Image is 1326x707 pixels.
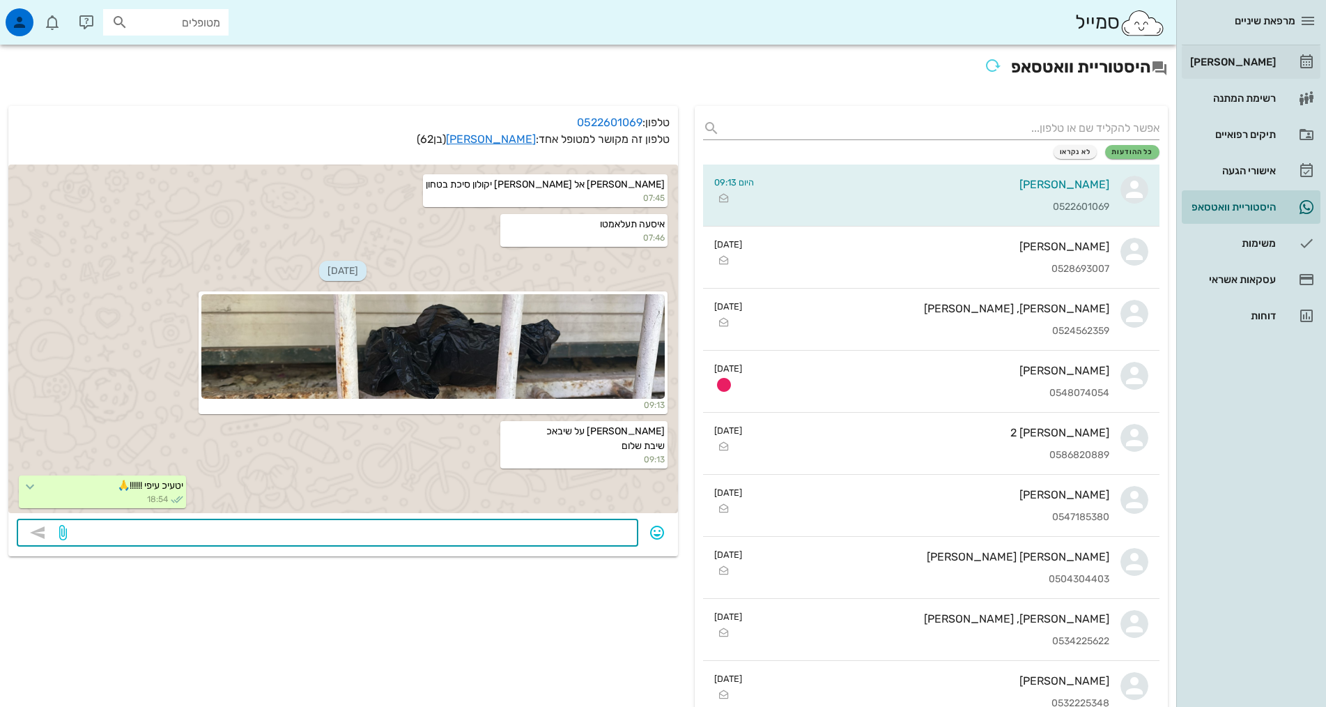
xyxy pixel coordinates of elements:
[714,176,754,189] small: היום 09:13
[725,117,1159,139] input: אפשר להקליד שם או טלפון...
[714,548,742,561] small: [DATE]
[1105,145,1159,159] button: כל ההודעות
[1187,238,1276,249] div: משימות
[753,550,1109,563] div: [PERSON_NAME] [PERSON_NAME]
[753,426,1109,439] div: [PERSON_NAME] 2
[201,399,664,411] small: 09:13
[753,488,1109,501] div: [PERSON_NAME]
[1187,274,1276,285] div: עסקאות אשראי
[1182,45,1320,79] a: [PERSON_NAME]
[118,480,183,492] span: יטעיכ עיפי !!!!!!🙏
[417,132,446,146] span: (בן )
[714,672,742,685] small: [DATE]
[319,261,367,281] span: [DATE]
[765,178,1109,191] div: [PERSON_NAME]
[1060,148,1091,156] span: לא נקראו
[503,231,665,244] small: 07:46
[714,610,742,623] small: [DATE]
[753,674,1109,687] div: [PERSON_NAME]
[426,178,665,190] span: [PERSON_NAME] אל [PERSON_NAME] יקולון סיכת בטחון
[147,493,168,505] span: 18:54
[753,574,1109,586] div: 0504304403
[420,132,433,146] span: 62
[1182,190,1320,224] a: תגהיסטוריית וואטסאפ
[714,362,742,375] small: [DATE]
[753,450,1109,462] div: 0586820889
[446,132,536,146] a: [PERSON_NAME]
[577,116,642,129] a: 0522601069
[1111,148,1153,156] span: כל ההודעות
[1054,145,1097,159] button: לא נקראו
[600,218,665,230] span: איסעה תעלאמטו
[753,636,1109,648] div: 0534225622
[1182,299,1320,333] a: דוחות
[753,512,1109,524] div: 0547185380
[753,264,1109,275] div: 0528693007
[1120,9,1165,37] img: SmileCloud logo
[753,612,1109,625] div: [PERSON_NAME], [PERSON_NAME]
[17,114,670,131] p: טלפון:
[714,486,742,499] small: [DATE]
[426,192,665,204] small: 07:45
[714,238,742,251] small: [DATE]
[8,53,1168,84] h2: היסטוריית וואטסאפ
[503,453,665,466] small: 09:13
[1182,82,1320,115] a: רשימת המתנה
[1182,118,1320,151] a: תיקים רפואיים
[1187,93,1276,104] div: רשימת המתנה
[1182,263,1320,296] a: עסקאות אשראי
[753,240,1109,253] div: [PERSON_NAME]
[714,424,742,437] small: [DATE]
[1182,154,1320,188] a: אישורי הגעה
[1235,15,1295,27] span: מרפאת שיניים
[544,425,665,452] span: [PERSON_NAME] על שיבאכ שיבת שלום
[1187,129,1276,140] div: תיקים רפואיים
[1187,56,1276,68] div: [PERSON_NAME]
[714,300,742,313] small: [DATE]
[17,131,670,148] p: טלפון זה מקושר למטופל אחד:
[753,302,1109,315] div: [PERSON_NAME], [PERSON_NAME]
[1182,227,1320,260] a: משימות
[1187,165,1276,176] div: אישורי הגעה
[765,202,1109,213] div: 0522601069
[753,364,1109,377] div: [PERSON_NAME]
[1075,8,1165,38] div: סמייל
[753,388,1109,400] div: 0548074054
[1187,310,1276,321] div: דוחות
[753,326,1109,337] div: 0524562359
[41,11,49,20] span: תג
[1187,202,1276,213] div: היסטוריית וואטסאפ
